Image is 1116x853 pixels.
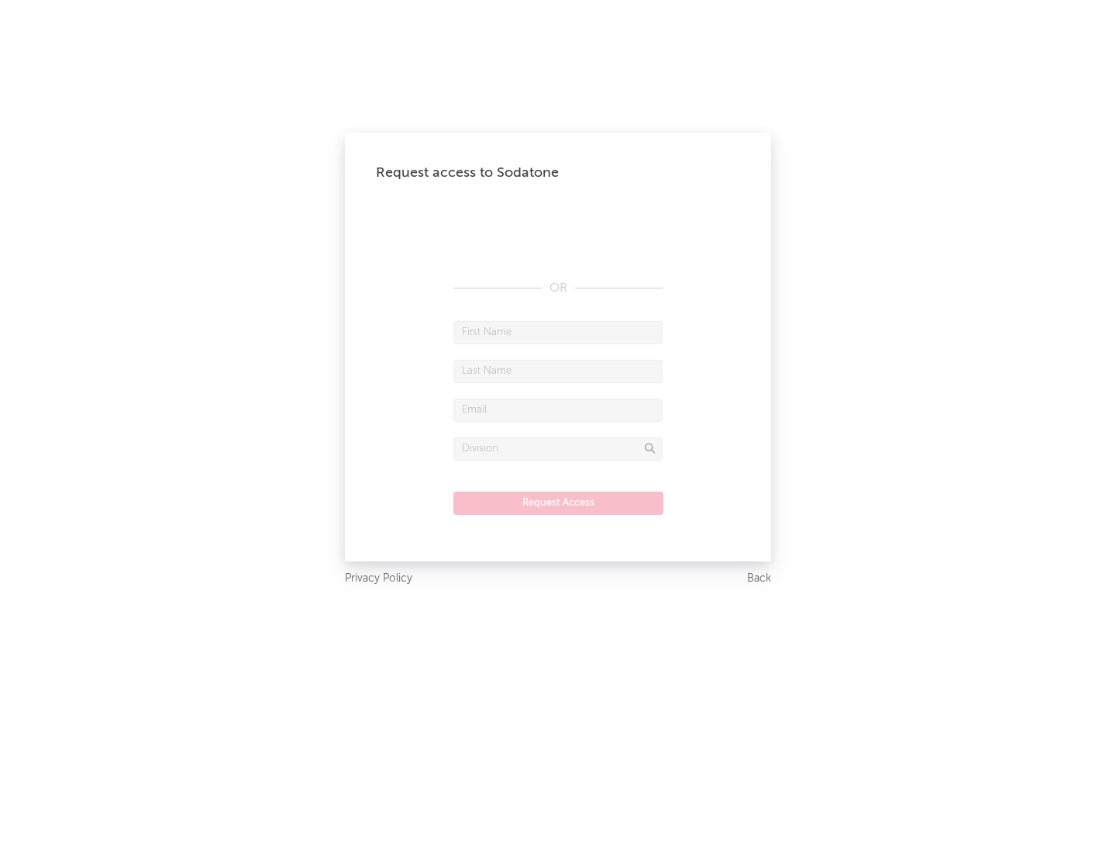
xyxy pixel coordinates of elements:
input: Email [453,399,663,422]
input: First Name [453,321,663,344]
a: Back [747,569,771,589]
a: Privacy Policy [345,569,412,589]
button: Request Access [453,492,663,515]
input: Division [453,437,663,461]
input: Last Name [453,360,663,383]
div: OR [453,279,663,298]
div: Request access to Sodatone [376,164,740,182]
